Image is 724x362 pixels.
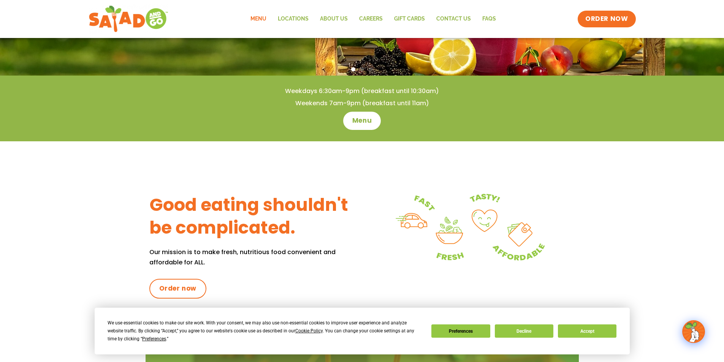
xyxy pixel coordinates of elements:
[314,10,353,28] a: About Us
[351,67,355,71] span: Go to slide 1
[108,319,422,343] div: We use essential cookies to make our site work. With your consent, we may also use non-essential ...
[149,247,362,267] p: Our mission is to make fresh, nutritious food convenient and affordable for ALL.
[360,67,364,71] span: Go to slide 2
[477,10,502,28] a: FAQs
[369,67,373,71] span: Go to slide 3
[388,10,431,28] a: GIFT CARDS
[578,11,635,27] a: ORDER NOW
[15,87,709,95] h4: Weekdays 6:30am-9pm (breakfast until 10:30am)
[585,14,628,24] span: ORDER NOW
[352,116,372,125] span: Menu
[159,284,196,293] span: Order now
[558,324,616,338] button: Accept
[149,194,362,239] h3: Good eating shouldn't be complicated.
[683,321,704,342] img: wpChatIcon
[295,328,323,334] span: Cookie Policy
[272,10,314,28] a: Locations
[149,279,206,299] a: Order now
[89,4,169,34] img: new-SAG-logo-768×292
[495,324,553,338] button: Decline
[353,10,388,28] a: Careers
[245,10,272,28] a: Menu
[95,308,630,354] div: Cookie Consent Prompt
[343,112,381,130] a: Menu
[431,324,490,338] button: Preferences
[142,336,166,341] span: Preferences
[431,10,477,28] a: Contact Us
[245,10,502,28] nav: Menu
[15,99,709,107] h4: Weekends 7am-9pm (breakfast until 11am)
